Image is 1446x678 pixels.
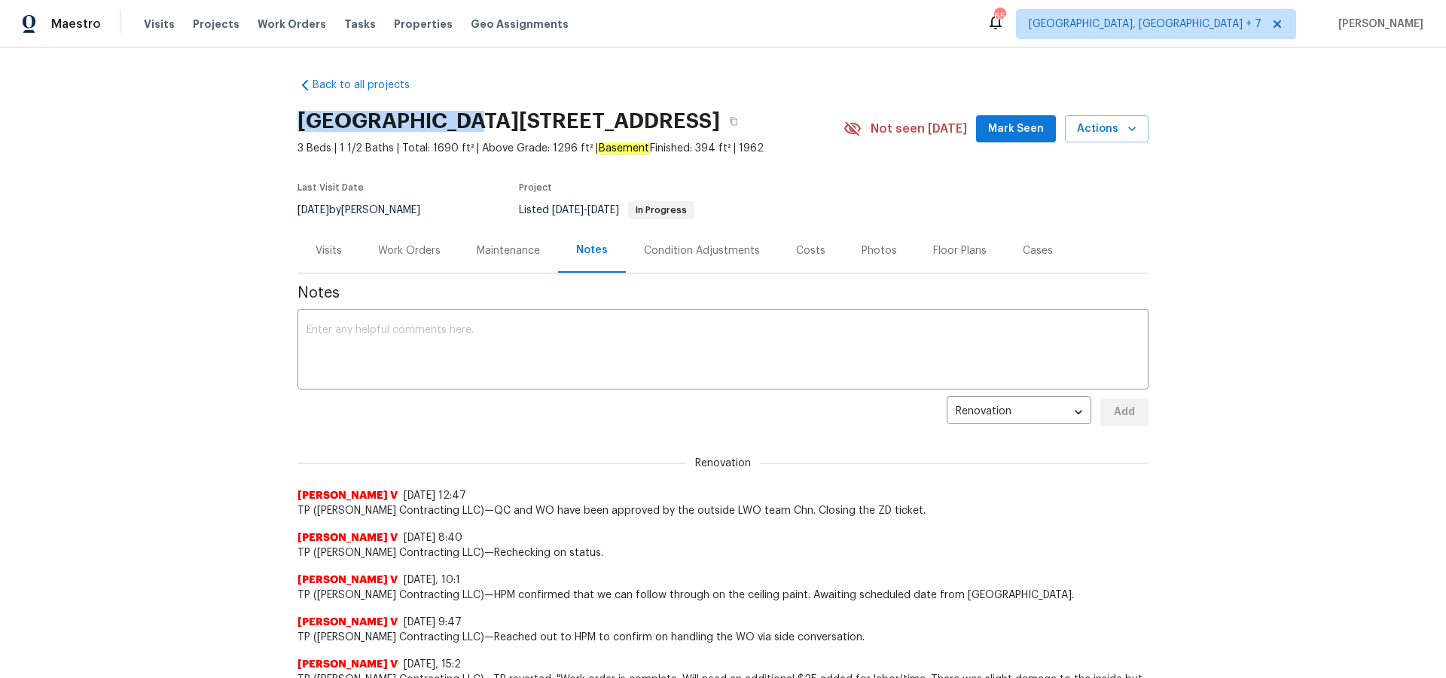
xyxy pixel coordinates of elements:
div: Work Orders [378,243,441,258]
div: Condition Adjustments [644,243,760,258]
span: TP ([PERSON_NAME] Contracting LLC)—QC and WO have been approved by the outside LWO team Chn. Clos... [297,503,1149,518]
span: Renovation [686,456,760,471]
div: Cases [1023,243,1053,258]
div: Maintenance [477,243,540,258]
span: [PERSON_NAME] V [297,573,398,588]
span: [DATE], 15:2 [404,659,461,670]
span: Visits [144,17,175,32]
span: In Progress [630,206,693,215]
button: Copy Address [720,108,747,135]
span: [DATE] 12:47 [404,490,466,501]
span: [DATE] [297,205,329,215]
span: Properties [394,17,453,32]
span: Listed [519,205,694,215]
span: [DATE] [552,205,584,215]
div: Visits [316,243,342,258]
span: Actions [1077,120,1136,139]
span: Last Visit Date [297,183,364,192]
span: Project [519,183,552,192]
span: [PERSON_NAME] V [297,657,398,672]
span: [DATE], 10:1 [404,575,460,585]
span: Geo Assignments [471,17,569,32]
button: Mark Seen [976,115,1056,143]
div: Notes [576,243,608,258]
span: 3 Beds | 1 1/2 Baths | Total: 1690 ft² | Above Grade: 1296 ft² | Finished: 394 ft² | 1962 [297,141,843,156]
span: [PERSON_NAME] [1332,17,1423,32]
span: [GEOGRAPHIC_DATA], [GEOGRAPHIC_DATA] + 7 [1029,17,1261,32]
h2: [GEOGRAPHIC_DATA][STREET_ADDRESS] [297,114,720,129]
span: [DATE] 8:40 [404,533,462,543]
span: [PERSON_NAME] V [297,530,398,545]
div: Photos [862,243,897,258]
span: [DATE] [587,205,619,215]
span: [PERSON_NAME] V [297,488,398,503]
button: Actions [1065,115,1149,143]
span: Maestro [51,17,101,32]
span: Tasks [344,19,376,29]
div: Floor Plans [933,243,987,258]
span: Work Orders [258,17,326,32]
span: TP ([PERSON_NAME] Contracting LLC)—Reached out to HPM to confirm on handling the WO via side conv... [297,630,1149,645]
span: Mark Seen [988,120,1044,139]
div: Renovation [947,394,1091,431]
span: [PERSON_NAME] V [297,615,398,630]
div: by [PERSON_NAME] [297,201,438,219]
div: Costs [796,243,825,258]
span: TP ([PERSON_NAME] Contracting LLC)—Rechecking on status. [297,545,1149,560]
span: - [552,205,619,215]
div: 65 [994,9,1005,24]
span: Projects [193,17,239,32]
a: Back to all projects [297,78,442,93]
span: [DATE] 9:47 [404,617,462,628]
span: TP ([PERSON_NAME] Contracting LLC)—HPM confirmed that we can follow through on the ceiling paint.... [297,588,1149,603]
em: Basement [598,142,650,154]
span: Notes [297,286,1149,301]
span: Not seen [DATE] [871,121,967,136]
